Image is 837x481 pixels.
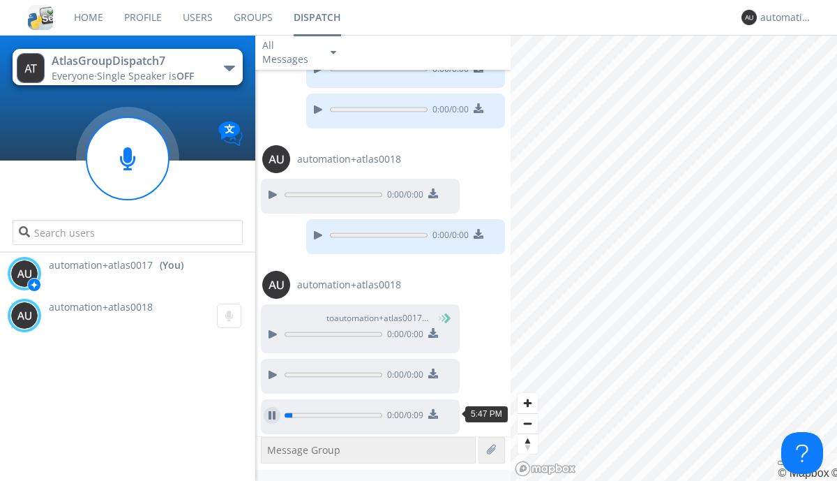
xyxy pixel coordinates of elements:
span: Reset bearing to north [518,434,538,454]
span: automation+atlas0017 [49,258,153,272]
span: Single Speaker is [97,69,194,82]
span: Zoom out [518,414,538,434]
img: cddb5a64eb264b2086981ab96f4c1ba7 [28,5,53,30]
img: 373638.png [262,145,290,173]
span: 0:00 / 0:00 [428,63,469,78]
img: download media button [428,369,438,378]
a: Mapbox [778,467,829,479]
div: All Messages [262,38,318,66]
img: 373638.png [10,260,38,288]
button: Zoom out [518,413,538,434]
img: download media button [474,103,483,113]
img: download media button [474,229,483,239]
button: Toggle attribution [778,461,789,465]
div: AtlasGroupDispatch7 [52,53,209,69]
span: 0:00 / 0:00 [382,369,423,384]
img: Translation enabled [218,121,243,146]
span: automation+atlas0018 [49,300,153,313]
span: (You) [429,312,450,324]
a: Mapbox logo [515,461,576,477]
img: download media button [428,188,438,198]
button: Reset bearing to north [518,434,538,454]
span: 5:47 PM [471,409,502,419]
button: Zoom in [518,393,538,413]
span: 0:00 / 0:00 [382,328,423,343]
img: 373638.png [741,10,757,25]
span: automation+atlas0018 [297,278,401,292]
div: Everyone · [52,69,209,83]
img: download media button [428,409,438,419]
div: (You) [160,258,183,272]
span: OFF [176,69,194,82]
img: 373638.png [17,53,45,83]
img: caret-down-sm.svg [331,51,336,54]
div: automation+atlas0017 [760,10,813,24]
span: to automation+atlas0017 [326,312,431,325]
span: 0:00 / 0:00 [382,188,423,204]
span: automation+atlas0018 [297,152,401,166]
span: 0:00 / 0:00 [428,229,469,244]
button: AtlasGroupDispatch7Everyone·Single Speaker isOFF [13,49,242,85]
input: Search users [13,220,242,245]
img: 373638.png [10,302,38,330]
iframe: Toggle Customer Support [781,432,823,474]
img: 373638.png [262,271,290,299]
span: 0:00 / 0:00 [428,103,469,119]
span: 0:00 / 0:09 [382,409,423,424]
img: download media button [428,328,438,338]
